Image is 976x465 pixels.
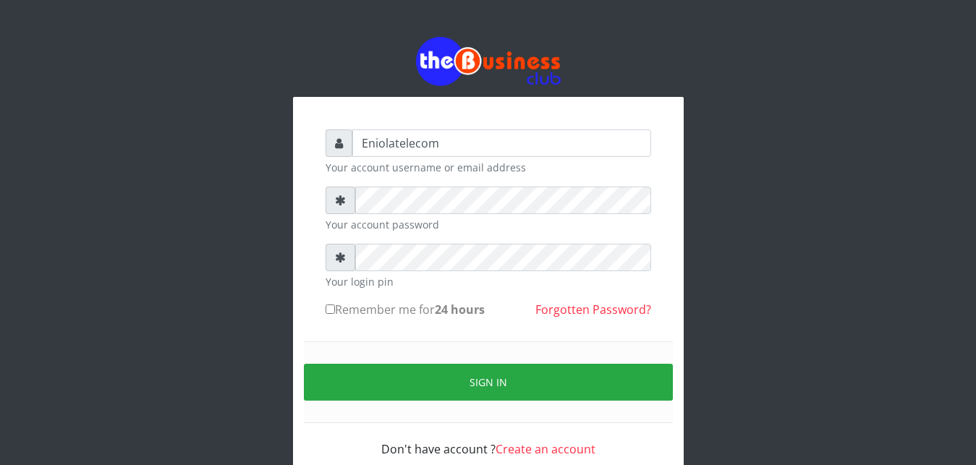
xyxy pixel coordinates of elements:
div: Don't have account ? [326,423,651,458]
label: Remember me for [326,301,485,318]
small: Your account username or email address [326,160,651,175]
input: Username or email address [352,129,651,157]
a: Forgotten Password? [535,302,651,317]
a: Create an account [496,441,595,457]
small: Your login pin [326,274,651,289]
button: Sign in [304,364,673,401]
b: 24 hours [435,302,485,317]
input: Remember me for24 hours [326,304,335,314]
small: Your account password [326,217,651,232]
